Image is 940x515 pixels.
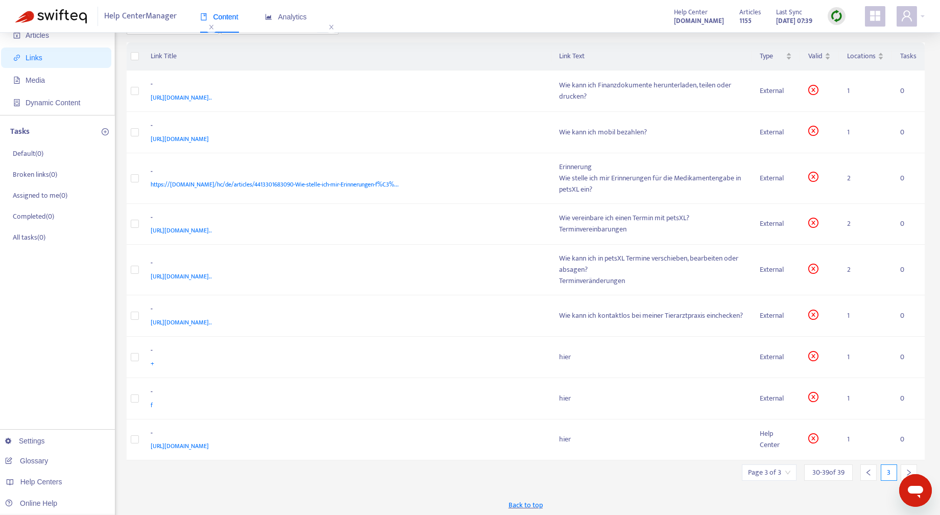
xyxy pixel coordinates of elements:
span: f [151,400,153,410]
span: close-circle [808,392,818,402]
td: 0 [892,204,925,245]
div: External [760,218,792,229]
td: 0 [892,71,925,112]
span: area-chart [265,13,272,20]
span: Type [760,51,784,62]
div: Wie kann ich Finanzdokumente herunterladen, teilen oder drucken? [560,80,743,102]
p: All tasks ( 0 ) [13,232,45,243]
div: - [151,79,540,92]
span: close [325,21,338,33]
div: hier [560,352,743,363]
div: Erinnerung [560,161,743,173]
div: External [760,127,792,138]
div: - [151,166,540,179]
span: Help Centers [20,478,62,486]
span: [URL][DOMAIN_NAME].. [151,317,212,327]
span: [URL][DOMAIN_NAME] [151,134,209,144]
th: Link Title [143,42,551,71]
th: Type [752,42,800,71]
span: close-circle [808,264,818,274]
span: book [200,13,207,20]
span: [URL][DOMAIN_NAME].. [151,225,212,236]
span: [URL][DOMAIN_NAME].. [151,271,212,282]
span: 30 - 39 of 39 [812,467,845,478]
div: - [151,257,540,271]
span: left [865,469,872,476]
div: - [151,428,540,441]
span: Content [200,13,238,21]
img: Swifteq [15,9,87,24]
div: External [760,352,792,363]
span: Valid [808,51,823,62]
span: account-book [13,32,20,39]
td: 0 [892,378,925,419]
th: Tasks [892,42,925,71]
span: Help Center [674,7,708,18]
td: 2 [839,204,892,245]
div: Wie kann ich mobil bezahlen? [560,127,743,138]
span: [URL][DOMAIN_NAME].. [151,92,212,103]
strong: [DATE] 07:39 [776,15,812,27]
td: 0 [892,337,925,378]
span: Links [26,54,42,62]
div: 3 [881,464,897,481]
span: appstore [869,10,881,22]
span: close [205,21,218,33]
td: 2 [839,245,892,295]
iframe: Schaltfläche zum Öffnen des Messaging-Fensters; Konversation läuft [899,474,932,507]
img: sync.dc5367851b00ba804db3.png [830,10,843,22]
a: Glossary [5,457,48,465]
span: Locations [847,51,876,62]
div: - [151,345,540,358]
td: 0 [892,112,925,153]
div: - [151,386,540,400]
span: + [151,359,155,369]
span: plus-circle [102,128,109,135]
div: External [760,264,792,275]
span: Dynamic Content [26,99,80,107]
th: Valid [800,42,839,71]
span: container [13,99,20,106]
p: Default ( 0 ) [13,148,43,159]
span: Analytics [265,13,307,21]
td: 0 [892,153,925,204]
span: close-circle [808,351,818,361]
a: Settings [5,437,45,445]
div: - [151,120,540,133]
td: 1 [839,419,892,461]
div: Wie stelle ich mir Erinnerungen für die Medikamentengabe in petsXL ein? [560,173,743,195]
span: close-circle [808,433,818,443]
td: 1 [839,112,892,153]
p: Completed ( 0 ) [13,211,54,222]
p: Broken links ( 0 ) [13,169,57,180]
td: 1 [839,378,892,419]
div: Help Center [760,428,792,451]
span: close-circle [808,85,818,95]
strong: 1155 [739,15,752,27]
div: External [760,393,792,404]
td: 1 [839,337,892,378]
div: - [151,212,540,225]
div: Wie vereinbare ich einen Termin mit petsXL? [560,213,743,224]
div: Wie kann ich kontaktlos bei meiner Tierarztpraxis einchecken? [560,310,743,321]
div: hier [560,434,743,445]
span: [URL][DOMAIN_NAME] [151,441,209,451]
th: Link Text [551,42,752,71]
td: 0 [892,245,925,295]
span: Last Sync [776,7,802,18]
div: External [760,85,792,97]
div: - [151,303,540,317]
p: Tasks [10,126,30,138]
span: user [901,10,913,22]
td: 1 [839,295,892,337]
p: Assigned to me ( 0 ) [13,190,67,201]
td: 1 [839,71,892,112]
span: close-circle [808,126,818,136]
span: Media [26,76,45,84]
div: hier [560,393,743,404]
a: [DOMAIN_NAME] [674,15,724,27]
span: Help Center Manager [105,7,177,26]
div: External [760,310,792,321]
td: 0 [892,295,925,337]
